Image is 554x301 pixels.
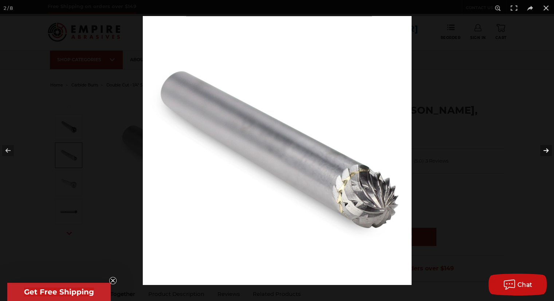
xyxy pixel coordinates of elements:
[488,274,547,296] button: Chat
[24,288,94,296] span: Get Free Shipping
[7,283,111,301] div: Get Free ShippingClose teaser
[109,277,117,284] button: Close teaser
[529,132,554,169] button: Next (arrow right)
[518,281,533,288] span: Chat
[143,16,412,285] img: SD-1D-double-cut-tungsten-carbide-bur__38043.1680561517.jpg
